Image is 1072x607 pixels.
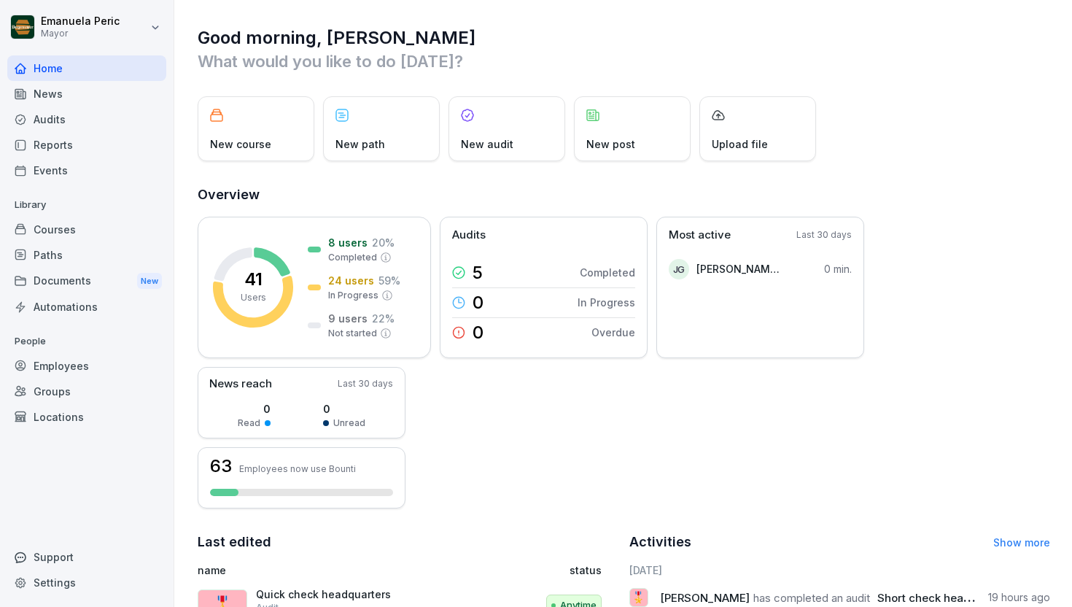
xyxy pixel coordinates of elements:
font: Support [34,551,74,563]
font: Audits [452,228,486,241]
a: DocumentsNew [7,268,166,295]
font: New [141,276,158,286]
font: Courses [34,223,76,236]
font: 41 [244,268,263,290]
font: Good morning, [PERSON_NAME] [198,27,475,48]
font: New path [335,138,385,150]
a: Automations [7,294,166,320]
font: Documents [34,274,91,287]
font: Short check headquarters [877,589,1016,605]
font: [PERSON_NAME] [660,591,750,605]
font: 22 [372,312,385,325]
font: Paths [34,249,63,261]
font: 19 hours ago [988,591,1050,603]
font: has completed an audit [753,591,870,605]
a: News [7,81,166,107]
font: Events [34,164,68,177]
font: Settings [34,576,76,589]
font: 20 [372,236,385,249]
a: Home [7,55,166,81]
font: name [198,564,226,576]
font: 5 [473,262,483,283]
font: status [570,564,602,576]
a: Show more [993,536,1050,549]
font: Last 30 days [338,378,393,389]
font: In Progress [328,290,378,301]
a: Locations [7,404,166,430]
font: Not started [328,328,377,339]
font: Locations [34,411,84,423]
font: Last 30 days [796,229,852,240]
font: 0 [473,322,483,343]
font: JG [673,263,685,275]
a: Paths [7,242,166,268]
a: Settings [7,570,166,595]
font: New audit [461,138,513,150]
a: Employees [7,353,166,379]
font: 63 [210,455,232,476]
font: In Progress [578,296,635,309]
font: People [15,335,46,347]
font: Read [238,417,260,428]
font: Automations [34,301,98,313]
font: Groups [34,385,71,398]
font: Users [241,292,266,303]
font: Upload file [712,138,768,150]
font: % [385,236,395,249]
a: Groups [7,379,166,404]
font: [PERSON_NAME] [PERSON_NAME] [696,263,866,275]
font: % [391,274,400,287]
font: Peric [94,15,120,27]
font: New course [210,138,271,150]
font: Emanuela [41,15,91,27]
font: [DATE] [629,564,662,576]
font: Home [34,62,63,74]
a: Reports [7,132,166,158]
font: % [385,312,395,325]
a: Audits [7,107,166,132]
font: Reports [34,139,73,151]
font: 0 min. [824,263,852,275]
font: Employees [34,360,89,372]
font: 🎖️ [632,590,645,604]
font: What would you like to do [DATE]? [198,52,463,71]
font: New post [586,138,635,150]
font: Unread [333,417,365,428]
font: Employees now use Bounti [239,463,356,474]
font: News [34,88,63,100]
a: Events [7,158,166,183]
font: Overview [198,187,260,202]
font: Last edited [198,534,271,549]
font: 9 users [328,312,368,325]
font: Most active [669,228,731,241]
font: Overdue [591,326,635,339]
font: 0 [263,403,271,415]
font: 0 [323,403,330,415]
font: 24 users [328,274,374,287]
font: Audits [34,113,66,125]
font: 8 users [328,236,368,249]
font: Library [15,198,46,210]
font: Mayor [41,28,68,39]
font: 59 [378,274,391,287]
font: Completed [328,252,377,263]
a: Courses [7,217,166,242]
font: Completed [580,266,635,279]
font: Quick check headquarters [256,588,391,600]
font: 0 [473,292,483,313]
font: Activities [629,534,691,549]
font: News reach [209,376,272,390]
